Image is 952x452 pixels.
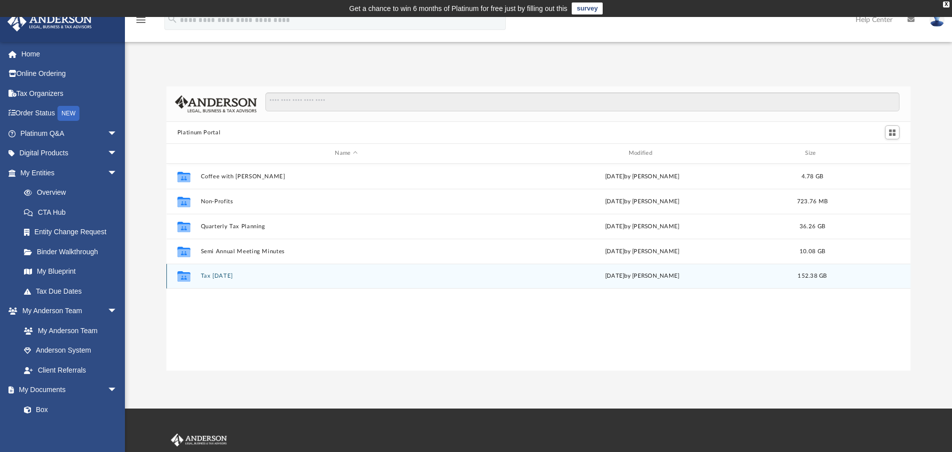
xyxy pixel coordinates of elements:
[200,248,492,255] button: Semi Annual Meeting Minutes
[797,198,828,204] span: 723.76 MB
[200,273,492,279] button: Tax [DATE]
[930,12,945,27] img: User Pic
[107,301,127,322] span: arrow_drop_down
[496,172,788,181] div: [DATE] by [PERSON_NAME]
[14,281,132,301] a: Tax Due Dates
[14,321,122,341] a: My Anderson Team
[14,341,127,361] a: Anderson System
[496,272,788,281] div: by [PERSON_NAME]
[496,247,788,256] div: [DATE] by [PERSON_NAME]
[800,248,825,254] span: 10.08 GB
[14,360,127,380] a: Client Referrals
[14,222,132,242] a: Entity Change Request
[14,242,132,262] a: Binder Walkthrough
[107,143,127,164] span: arrow_drop_down
[107,163,127,183] span: arrow_drop_down
[14,183,132,203] a: Overview
[798,273,827,279] span: 152.38 GB
[169,434,229,447] img: Anderson Advisors Platinum Portal
[7,163,132,183] a: My Entitiesarrow_drop_down
[135,14,147,26] i: menu
[135,19,147,26] a: menu
[200,173,492,180] button: Coffee with [PERSON_NAME]
[7,301,127,321] a: My Anderson Teamarrow_drop_down
[200,149,492,158] div: Name
[7,83,132,103] a: Tax Organizers
[57,106,79,121] div: NEW
[349,2,568,14] div: Get a chance to win 6 months of Platinum for free just by filling out this
[107,123,127,144] span: arrow_drop_down
[7,380,127,400] a: My Documentsarrow_drop_down
[7,143,132,163] a: Digital Productsarrow_drop_down
[792,149,832,158] div: Size
[7,123,132,143] a: Platinum Q&Aarrow_drop_down
[200,198,492,205] button: Non-Profits
[885,125,900,139] button: Switch to Grid View
[572,2,603,14] a: survey
[496,222,788,231] div: [DATE] by [PERSON_NAME]
[167,13,178,24] i: search
[7,44,132,64] a: Home
[496,197,788,206] div: [DATE] by [PERSON_NAME]
[837,149,907,158] div: id
[4,12,95,31] img: Anderson Advisors Platinum Portal
[800,223,825,229] span: 36.26 GB
[171,149,196,158] div: id
[177,128,221,137] button: Platinum Portal
[7,64,132,84] a: Online Ordering
[200,223,492,230] button: Quarterly Tax Planning
[7,103,132,124] a: Order StatusNEW
[605,273,624,279] span: [DATE]
[14,262,127,282] a: My Blueprint
[801,173,823,179] span: 4.78 GB
[107,380,127,401] span: arrow_drop_down
[496,149,788,158] div: Modified
[166,164,911,371] div: grid
[943,1,950,7] div: close
[14,400,122,420] a: Box
[14,202,132,222] a: CTA Hub
[265,92,900,111] input: Search files and folders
